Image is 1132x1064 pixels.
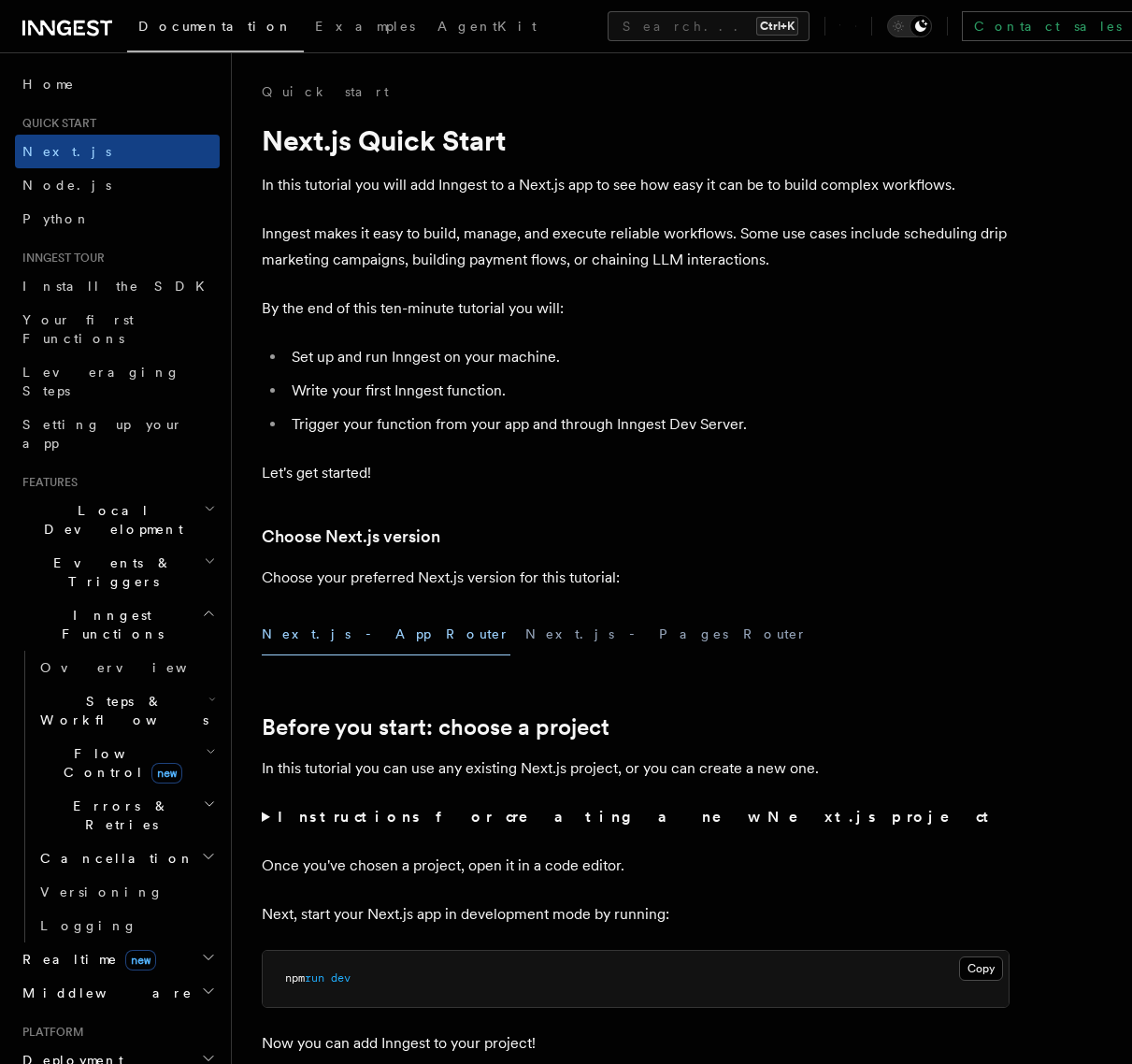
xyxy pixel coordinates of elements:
li: Set up and run Inngest on your machine. [286,344,1010,370]
span: Documentation [138,19,293,34]
p: Inngest makes it easy to build, manage, and execute reliable workflows. Some use cases include sc... [262,221,1010,273]
a: Documentation [127,6,304,52]
button: Search...Ctrl+K [608,11,810,41]
span: Cancellation [33,849,194,868]
span: Home [22,75,75,93]
p: In this tutorial you can use any existing Next.js project, or you can create a new one. [262,755,1010,782]
span: Quick start [15,116,96,131]
button: Errors & Retries [33,789,220,841]
a: Examples [304,6,426,50]
button: Inngest Functions [15,598,220,651]
span: Overview [40,660,233,675]
summary: Instructions for creating a new Next.js project [262,804,1010,830]
button: Events & Triggers [15,546,220,598]
span: Inngest Functions [15,606,202,643]
h1: Next.js Quick Start [262,123,1010,157]
span: Features [15,475,78,490]
strong: Instructions for creating a new Next.js project [278,808,996,826]
span: run [305,971,324,985]
a: Logging [33,909,220,942]
button: Next.js - Pages Router [525,613,808,655]
span: Install the SDK [22,279,216,294]
a: Node.js [15,168,220,202]
a: Versioning [33,875,220,909]
span: Versioning [40,884,164,899]
a: Setting up your app [15,408,220,460]
p: Let's get started! [262,460,1010,486]
span: Middleware [15,984,193,1002]
p: Next, start your Next.js app in development mode by running: [262,901,1010,927]
button: Toggle dark mode [887,15,932,37]
span: Setting up your app [22,417,183,451]
li: Trigger your function from your app and through Inngest Dev Server. [286,411,1010,438]
span: Events & Triggers [15,554,204,591]
button: Local Development [15,494,220,546]
span: AgentKit [437,19,537,34]
button: Flow Controlnew [33,737,220,789]
span: Python [22,211,91,226]
span: Steps & Workflows [33,692,208,729]
button: Copy [959,956,1003,981]
span: dev [331,971,351,985]
a: Your first Functions [15,303,220,355]
span: Local Development [15,501,204,539]
a: Home [15,67,220,101]
span: Errors & Retries [33,797,203,834]
a: Leveraging Steps [15,355,220,408]
span: Flow Control [33,744,206,782]
span: Logging [40,918,137,933]
button: Realtimenew [15,942,220,976]
p: Once you've chosen a project, open it in a code editor. [262,853,1010,879]
span: Leveraging Steps [22,365,180,398]
span: new [151,763,182,784]
a: Python [15,202,220,236]
a: Overview [33,651,220,684]
span: npm [285,971,305,985]
kbd: Ctrl+K [756,17,798,36]
span: Your first Functions [22,312,134,346]
button: Cancellation [33,841,220,875]
button: Middleware [15,976,220,1010]
span: Inngest tour [15,251,105,266]
a: AgentKit [426,6,548,50]
span: new [125,950,156,971]
span: Examples [315,19,415,34]
a: Next.js [15,135,220,168]
a: Before you start: choose a project [262,714,609,740]
a: Choose Next.js version [262,524,440,550]
p: In this tutorial you will add Inngest to a Next.js app to see how easy it can be to build complex... [262,172,1010,198]
button: Next.js - App Router [262,613,510,655]
div: Inngest Functions [15,651,220,942]
a: Install the SDK [15,269,220,303]
span: Realtime [15,950,156,969]
span: Platform [15,1025,84,1040]
p: By the end of this ten-minute tutorial you will: [262,295,1010,322]
p: Now you can add Inngest to your project! [262,1030,1010,1057]
span: Next.js [22,144,111,159]
button: Steps & Workflows [33,684,220,737]
a: Quick start [262,82,389,101]
span: Node.js [22,178,111,193]
p: Choose your preferred Next.js version for this tutorial: [262,565,1010,591]
li: Write your first Inngest function. [286,378,1010,404]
